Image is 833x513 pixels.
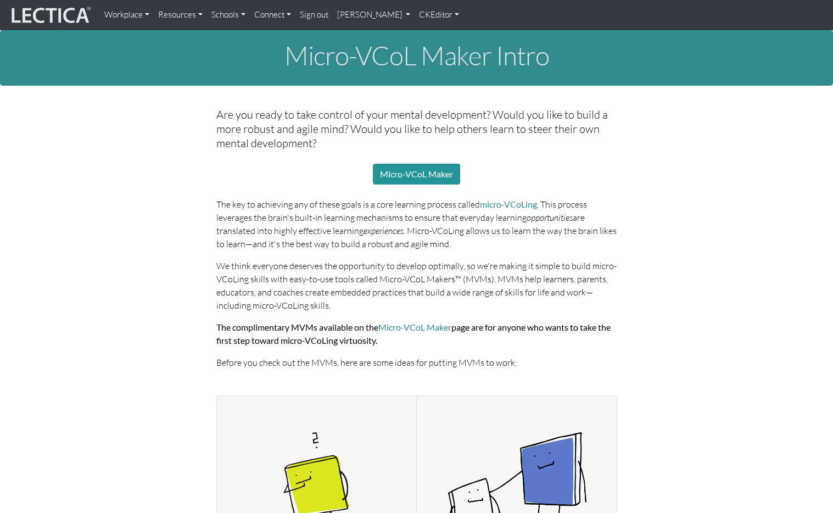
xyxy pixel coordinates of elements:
a: Micro-VCoL Maker [378,322,451,332]
a: [PERSON_NAME] [333,4,415,26]
p: The key to achieving any of these goals is a core learning process called . This process leverage... [216,198,617,250]
em: opportunities [527,212,573,223]
img: lecticalive [9,5,91,26]
a: Connect [250,4,295,26]
a: Workplace [100,4,154,26]
a: Micro-VCoL Maker [373,164,460,185]
a: CKEditor [415,4,463,26]
strong: The complimentary MVMs available on the page are for anyone who wants to take the first step towa... [216,322,611,345]
p: We think everyone deserves the opportunity to develop optimally, so we're making it simple to bui... [216,259,617,312]
a: Schools [207,4,250,26]
a: Resources [154,4,207,26]
a: Sign out [295,4,333,26]
h5: Are you ready to take control of your mental development? Would you like to build a more robust a... [216,108,617,150]
a: micro-VCoLing [480,199,537,209]
h1: Micro-VCoL Maker Intro [11,41,822,70]
em: experiences [364,225,404,236]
